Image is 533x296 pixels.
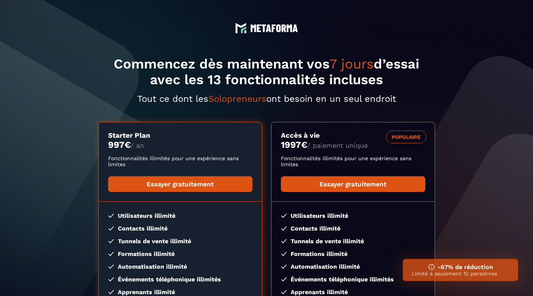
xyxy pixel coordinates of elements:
[108,225,252,232] li: Contacts illimité
[307,141,368,149] span: / paiement unique
[108,289,252,296] li: Apprenants illimité
[281,140,307,150] money: 1997
[330,56,374,72] span: 7 jours
[281,226,287,231] img: checked
[108,290,114,294] img: checked
[281,212,425,219] li: Utilisateurs illimité
[108,140,131,150] money: 997
[281,155,425,167] p: Fonctionnalités illimités pour une expérience sans limites
[108,212,252,219] li: Utilisateurs illimité
[301,140,307,150] currency: €
[281,276,425,283] li: Événements téléphonique illimités
[281,277,287,281] img: checked
[125,140,131,150] currency: €
[108,277,114,281] img: checked
[250,24,298,32] img: logo
[281,290,287,294] img: checked
[281,265,287,269] img: checked
[235,22,246,34] img: logo
[208,94,266,104] span: Solopreneurs
[281,225,425,232] li: Contacts illimité
[108,252,114,256] img: checked
[281,131,425,140] h3: Accès à vie
[108,226,114,231] img: checked
[98,56,435,88] h1: Commencez dès maintenant vos d’essai avec les 13 fonctionnalités incluses
[108,265,114,269] img: checked
[108,250,252,257] li: Formations illimité
[108,176,252,192] a: Essayer gratuitement
[108,131,252,140] h3: Starter Plan
[281,239,287,243] img: checked
[108,239,114,243] img: checked
[428,264,435,270] img: ifno
[281,176,425,192] a: Essayer gratuitement
[108,238,252,245] li: Tunnels de vente illimité
[281,289,425,296] li: Apprenants illimité
[281,263,425,270] li: Automatisation illimité
[412,263,509,271] h3: -67% de réduction
[386,131,426,143] div: POPULAIRE
[412,271,509,277] p: Limité à seulement 10 personnes
[131,141,144,149] span: / an
[108,263,252,270] li: Automatisation illimité
[108,276,252,283] li: Événements téléphonique illimités
[281,252,287,256] img: checked
[108,155,252,167] p: Fonctionnalités illimités pour une expérience sans limites
[98,94,435,104] p: Tout ce dont les ont besoin en un seul endroit
[281,250,425,257] li: Formations illimité
[281,238,425,245] li: Tunnels de vente illimité
[281,214,287,218] img: checked
[108,214,114,218] img: checked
